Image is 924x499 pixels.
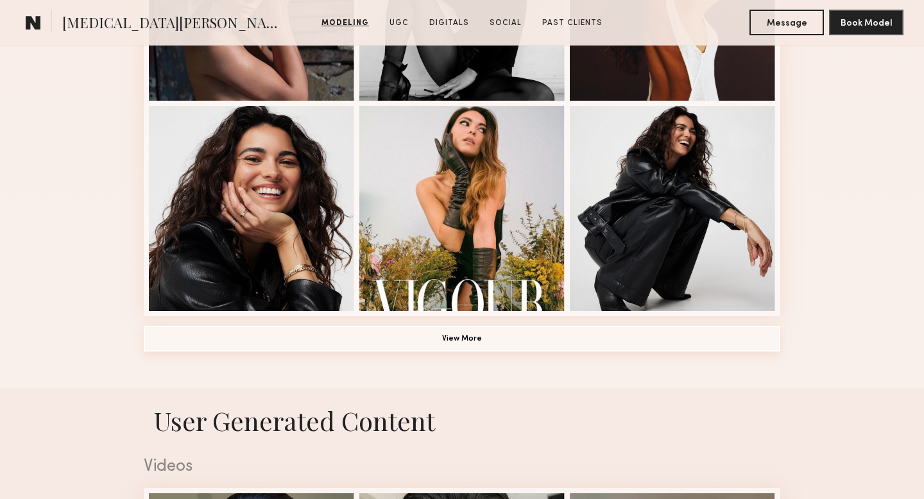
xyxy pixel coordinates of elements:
a: Past Clients [537,17,608,29]
span: [MEDICAL_DATA][PERSON_NAME] [62,13,284,35]
a: Social [484,17,527,29]
a: UGC [384,17,414,29]
button: Message [749,10,824,35]
div: Videos [144,459,780,475]
button: Book Model [829,10,903,35]
a: Modeling [316,17,374,29]
a: Digitals [424,17,474,29]
a: Book Model [829,17,903,28]
button: View More [144,326,780,351]
h1: User Generated Content [133,403,791,437]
